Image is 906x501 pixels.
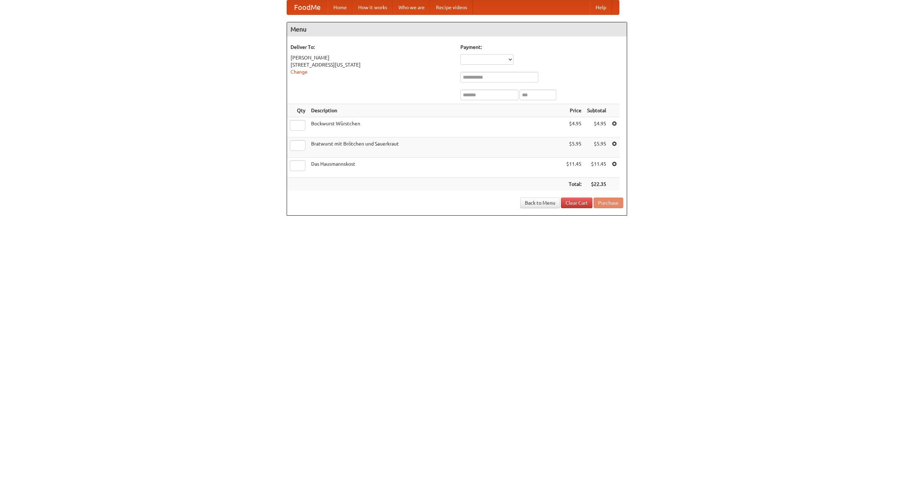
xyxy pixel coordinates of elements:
[563,158,584,178] td: $11.45
[308,117,563,137] td: Bockwurst Würstchen
[291,69,308,75] a: Change
[563,104,584,117] th: Price
[287,104,308,117] th: Qty
[291,44,453,51] h5: Deliver To:
[291,61,453,68] div: [STREET_ADDRESS][US_STATE]
[563,178,584,191] th: Total:
[328,0,352,15] a: Home
[594,198,623,208] button: Purchase
[308,104,563,117] th: Description
[584,178,609,191] th: $22.35
[584,117,609,137] td: $4.95
[563,117,584,137] td: $4.95
[352,0,393,15] a: How it works
[287,0,328,15] a: FoodMe
[308,158,563,178] td: Das Hausmannskost
[584,158,609,178] td: $11.45
[561,198,592,208] a: Clear Cart
[584,137,609,158] td: $5.95
[393,0,430,15] a: Who we are
[291,54,453,61] div: [PERSON_NAME]
[590,0,612,15] a: Help
[460,44,623,51] h5: Payment:
[520,198,560,208] a: Back to Menu
[430,0,473,15] a: Recipe videos
[584,104,609,117] th: Subtotal
[563,137,584,158] td: $5.95
[308,137,563,158] td: Bratwurst mit Brötchen und Sauerkraut
[287,22,627,36] h4: Menu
